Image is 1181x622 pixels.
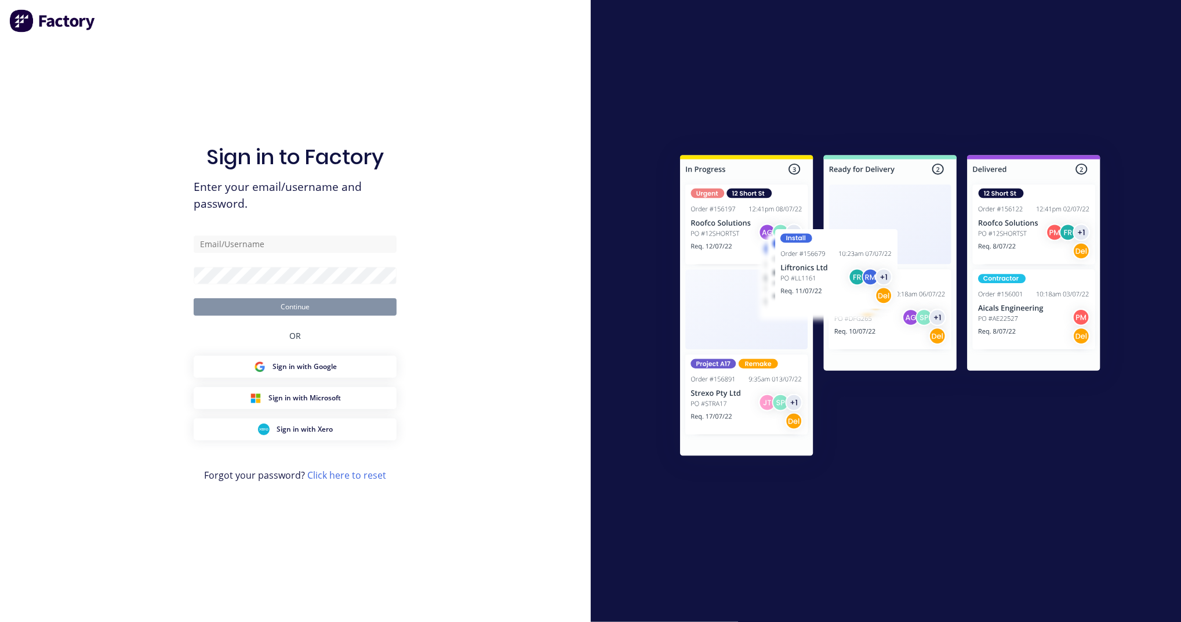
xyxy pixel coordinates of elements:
h1: Sign in to Factory [206,144,384,169]
img: Factory [9,9,96,32]
input: Email/Username [194,236,397,253]
span: Sign in with Microsoft [268,393,341,403]
span: Forgot your password? [204,468,386,482]
img: Sign in [655,132,1126,483]
button: Microsoft Sign inSign in with Microsoft [194,387,397,409]
button: Continue [194,298,397,316]
button: Google Sign inSign in with Google [194,356,397,378]
img: Xero Sign in [258,424,270,435]
span: Sign in with Google [272,361,337,372]
img: Google Sign in [254,361,266,373]
a: Click here to reset [307,469,386,482]
span: Enter your email/username and password. [194,179,397,212]
button: Xero Sign inSign in with Xero [194,418,397,440]
img: Microsoft Sign in [250,392,261,404]
span: Sign in with Xero [277,424,333,435]
div: OR [289,316,301,356]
